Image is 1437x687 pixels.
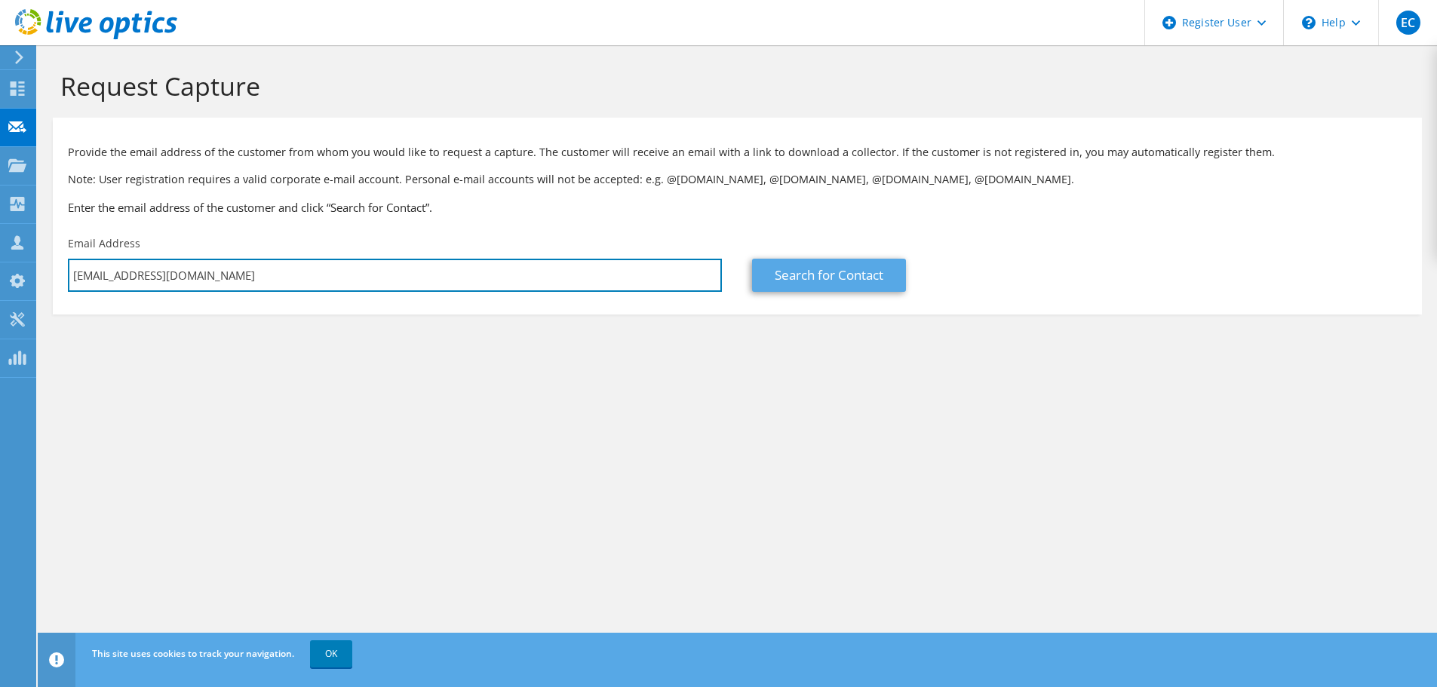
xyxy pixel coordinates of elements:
span: EC [1396,11,1420,35]
p: Note: User registration requires a valid corporate e-mail account. Personal e-mail accounts will ... [68,171,1407,188]
a: Search for Contact [752,259,906,292]
h3: Enter the email address of the customer and click “Search for Contact”. [68,199,1407,216]
svg: \n [1302,16,1316,29]
p: Provide the email address of the customer from whom you would like to request a capture. The cust... [68,144,1407,161]
a: OK [310,640,352,667]
h1: Request Capture [60,70,1407,102]
label: Email Address [68,236,140,251]
span: This site uses cookies to track your navigation. [92,647,294,660]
